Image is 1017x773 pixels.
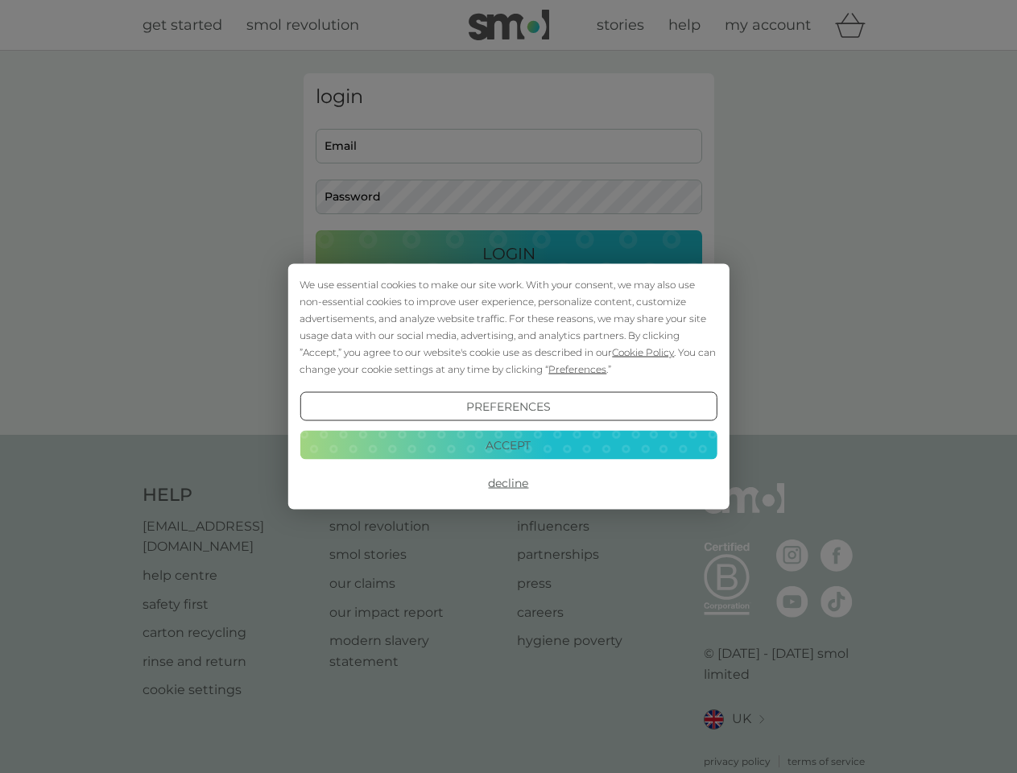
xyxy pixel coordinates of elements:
[300,276,717,378] div: We use essential cookies to make our site work. With your consent, we may also use non-essential ...
[300,430,717,459] button: Accept
[287,264,729,510] div: Cookie Consent Prompt
[548,363,606,375] span: Preferences
[300,469,717,498] button: Decline
[300,392,717,421] button: Preferences
[612,346,674,358] span: Cookie Policy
